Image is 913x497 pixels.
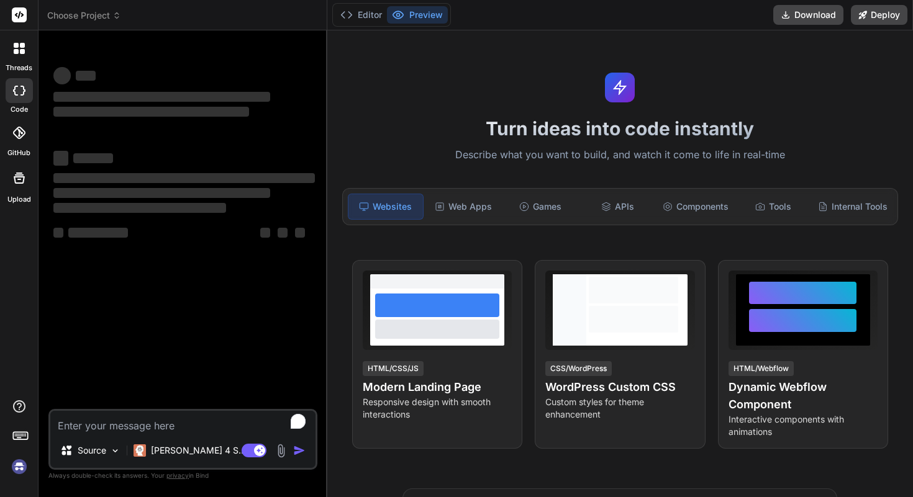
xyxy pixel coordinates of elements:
[278,228,288,238] span: ‌
[658,194,734,220] div: Components
[134,444,146,457] img: Claude 4 Sonnet
[813,194,893,220] div: Internal Tools
[348,194,424,220] div: Websites
[729,361,794,376] div: HTML/Webflow
[545,378,694,396] h4: WordPress Custom CSS
[53,203,226,213] span: ‌
[260,228,270,238] span: ‌
[363,378,512,396] h4: Modern Landing Page
[9,456,30,477] img: signin
[110,446,120,456] img: Pick Models
[11,104,28,115] label: code
[6,63,32,73] label: threads
[7,148,30,158] label: GitHub
[295,228,305,238] span: ‌
[387,6,448,24] button: Preview
[78,444,106,457] p: Source
[293,444,306,457] img: icon
[503,194,578,220] div: Games
[166,472,189,479] span: privacy
[335,6,387,24] button: Editor
[50,411,316,433] textarea: To enrich screen reader interactions, please activate Accessibility in Grammarly extension settings
[773,5,843,25] button: Download
[53,92,270,102] span: ‌
[53,107,249,117] span: ‌
[48,470,317,481] p: Always double-check its answers. Your in Bind
[736,194,811,220] div: Tools
[76,71,96,81] span: ‌
[53,228,63,238] span: ‌
[53,67,71,84] span: ‌
[545,396,694,421] p: Custom styles for theme enhancement
[274,444,288,458] img: attachment
[545,361,612,376] div: CSS/WordPress
[335,147,906,163] p: Describe what you want to build, and watch it come to life in real-time
[151,444,243,457] p: [PERSON_NAME] 4 S..
[851,5,907,25] button: Deploy
[580,194,655,220] div: APIs
[363,396,512,421] p: Responsive design with smooth interactions
[53,173,315,183] span: ‌
[363,361,424,376] div: HTML/CSS/JS
[7,194,31,205] label: Upload
[426,194,501,220] div: Web Apps
[335,117,906,140] h1: Turn ideas into code instantly
[53,151,68,166] span: ‌
[729,378,878,413] h4: Dynamic Webflow Component
[68,228,128,238] span: ‌
[53,188,270,198] span: ‌
[47,9,121,22] span: Choose Project
[729,413,878,438] p: Interactive components with animations
[73,153,113,163] span: ‌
